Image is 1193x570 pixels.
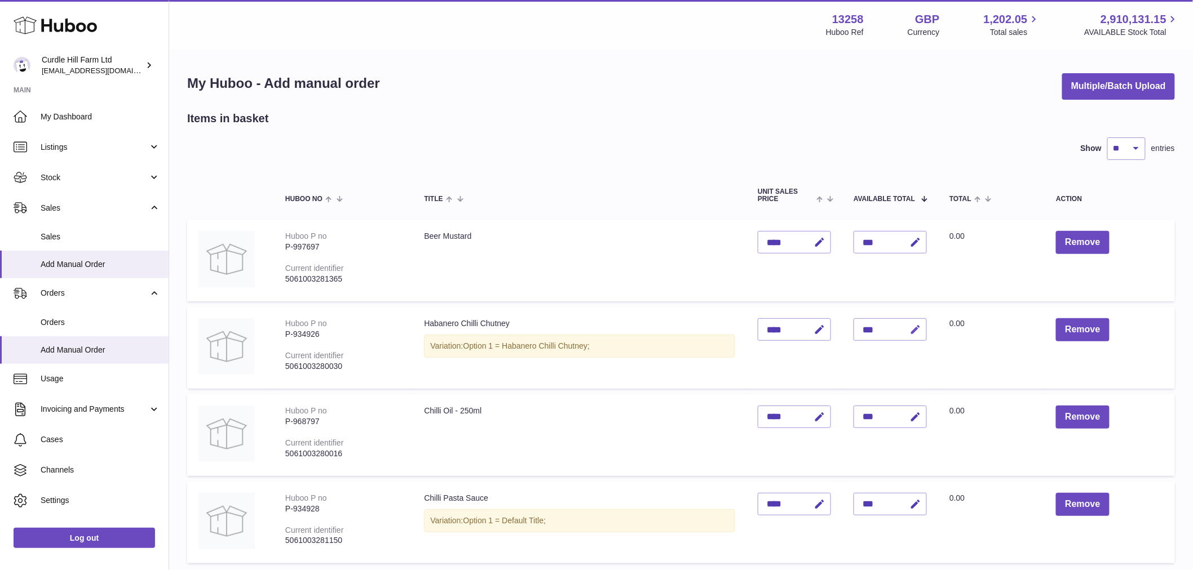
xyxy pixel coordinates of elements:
div: 5061003281365 [285,274,401,284]
a: 1,202.05 Total sales [984,12,1041,38]
div: Variation: [424,509,735,532]
button: Remove [1056,231,1109,254]
button: Remove [1056,406,1109,429]
span: Stock [41,172,148,183]
div: 5061003280016 [285,448,401,459]
a: 2,910,131.15 AVAILABLE Stock Total [1084,12,1179,38]
button: Remove [1056,318,1109,341]
div: 5061003280030 [285,361,401,372]
div: Huboo P no [285,319,327,328]
div: Current identifier [285,264,344,273]
span: Option 1 = Habanero Chilli Chutney; [463,341,590,350]
span: [EMAIL_ADDRESS][DOMAIN_NAME] [42,66,166,75]
strong: 13258 [832,12,864,27]
span: Settings [41,495,160,506]
button: Multiple/Batch Upload [1062,73,1175,100]
img: Habanero Chilli Chutney [198,318,255,375]
div: P-997697 [285,242,401,252]
span: Orders [41,288,148,299]
td: Habanero Chilli Chutney [413,307,746,389]
span: Channels [41,465,160,475]
div: Action [1056,195,1164,203]
div: Huboo P no [285,493,327,502]
div: Currency [908,27,940,38]
a: Log out [14,528,155,548]
td: Chilli Oil - 250ml [413,394,746,476]
span: Usage [41,373,160,384]
img: Beer Mustard [198,231,255,287]
span: Unit Sales Price [758,188,814,203]
span: entries [1151,143,1175,154]
span: Title [424,195,443,203]
span: 0.00 [949,231,965,241]
span: My Dashboard [41,112,160,122]
td: Beer Mustard [413,220,746,301]
span: 0.00 [949,406,965,415]
span: Listings [41,142,148,153]
span: Sales [41,231,160,242]
span: Option 1 = Default Title; [463,516,546,525]
div: P-934928 [285,504,401,514]
label: Show [1081,143,1102,154]
span: Add Manual Order [41,345,160,355]
span: Invoicing and Payments [41,404,148,415]
div: P-934926 [285,329,401,340]
div: Huboo P no [285,231,327,241]
div: Variation: [424,335,735,358]
span: 2,910,131.15 [1101,12,1167,27]
span: AVAILABLE Stock Total [1084,27,1179,38]
div: Huboo P no [285,406,327,415]
h2: Items in basket [187,111,269,126]
span: Huboo no [285,195,322,203]
span: Total sales [990,27,1040,38]
div: Huboo Ref [826,27,864,38]
span: Orders [41,317,160,328]
span: Total [949,195,971,203]
div: Curdle Hill Farm Ltd [42,55,143,76]
div: 5061003281150 [285,535,401,546]
div: P-968797 [285,416,401,427]
div: Current identifier [285,526,344,535]
button: Remove [1056,493,1109,516]
img: Chilli Oil - 250ml [198,406,255,462]
span: AVAILABLE Total [854,195,915,203]
h1: My Huboo - Add manual order [187,74,380,92]
span: Sales [41,203,148,213]
div: Current identifier [285,351,344,360]
strong: GBP [915,12,939,27]
td: Chilli Pasta Sauce [413,482,746,563]
div: Current identifier [285,438,344,447]
span: Add Manual Order [41,259,160,270]
span: 1,202.05 [984,12,1028,27]
span: 0.00 [949,319,965,328]
img: Chilli Pasta Sauce [198,493,255,549]
img: internalAdmin-13258@internal.huboo.com [14,57,30,74]
span: 0.00 [949,493,965,502]
span: Cases [41,434,160,445]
